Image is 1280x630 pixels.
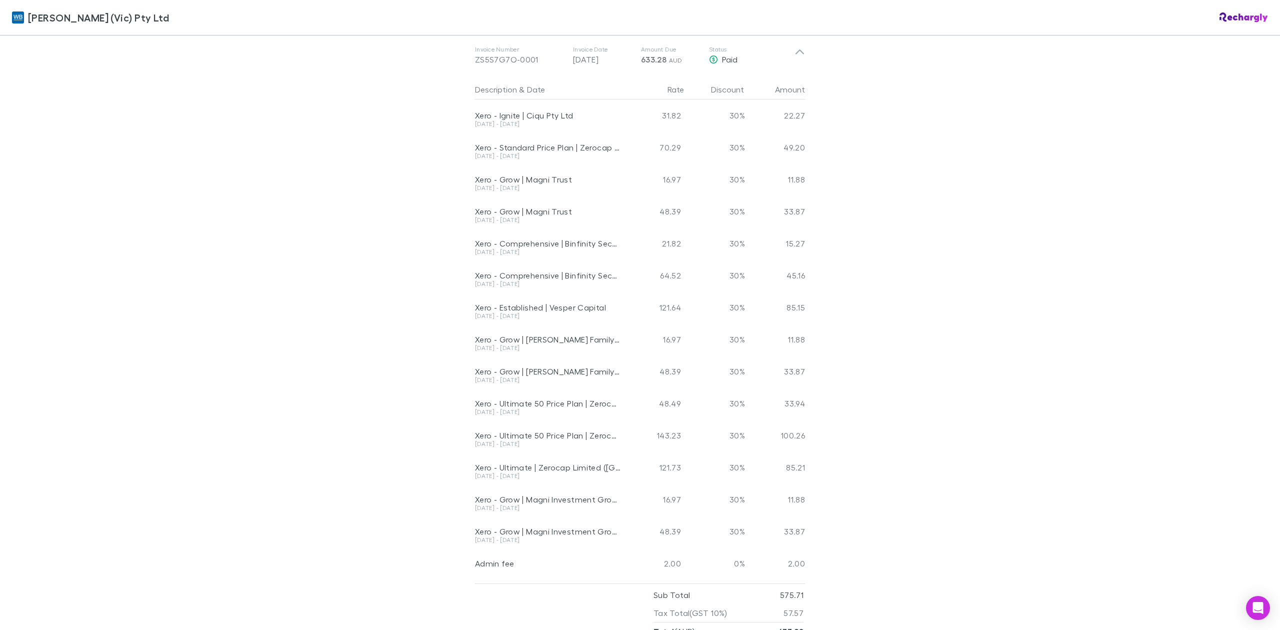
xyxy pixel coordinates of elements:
[625,419,685,451] div: 143.23
[685,163,745,195] div: 30%
[625,99,685,131] div: 31.82
[475,79,621,99] div: &
[625,227,685,259] div: 21.82
[475,473,621,479] div: [DATE] - [DATE]
[527,79,545,99] button: Date
[475,302,621,312] div: Xero - Established | Vesper Capital
[685,419,745,451] div: 30%
[685,99,745,131] div: 30%
[722,54,737,64] span: Paid
[573,45,633,53] p: Invoice Date
[475,313,621,319] div: [DATE] - [DATE]
[780,586,803,604] p: 575.71
[685,387,745,419] div: 30%
[475,345,621,351] div: [DATE] - [DATE]
[685,227,745,259] div: 30%
[745,99,805,131] div: 22.27
[475,558,621,568] div: Admin fee
[475,366,621,376] div: Xero - Grow | [PERSON_NAME] Family Trust
[475,270,621,280] div: Xero - Comprehensive | Binfinity Securities Limited
[475,398,621,408] div: Xero - Ultimate 50 Price Plan | Zerocap Pty Ltd
[625,387,685,419] div: 48.49
[12,11,24,23] img: William Buck (Vic) Pty Ltd's Logo
[475,334,621,344] div: Xero - Grow | [PERSON_NAME] Family Trust
[475,430,621,440] div: Xero - Ultimate 50 Price Plan | Zerocap Pty Ltd
[641,54,666,64] span: 633.28
[745,291,805,323] div: 85.15
[1219,12,1268,22] img: Rechargly Logo
[475,53,565,65] div: ZS5S7G7O-0001
[745,483,805,515] div: 11.88
[475,526,621,536] div: Xero - Grow | Magni Investment Group Pty Ltd
[685,323,745,355] div: 30%
[685,483,745,515] div: 30%
[625,451,685,483] div: 121.73
[685,547,745,579] div: 0%
[685,259,745,291] div: 30%
[475,462,621,472] div: Xero - Ultimate | Zerocap Limited ([GEOGRAPHIC_DATA])
[1246,596,1270,620] div: Open Intercom Messenger
[475,281,621,287] div: [DATE] - [DATE]
[475,441,621,447] div: [DATE] - [DATE]
[685,355,745,387] div: 30%
[475,249,621,255] div: [DATE] - [DATE]
[783,604,803,622] p: 57.57
[625,547,685,579] div: 2.00
[625,291,685,323] div: 121.64
[641,45,701,53] p: Amount Due
[685,291,745,323] div: 30%
[467,35,813,75] div: Invoice NumberZS5S7G7O-0001Invoice Date[DATE]Amount Due633.28 AUDStatusPaid
[685,131,745,163] div: 30%
[669,56,682,64] span: AUD
[745,163,805,195] div: 11.88
[475,537,621,543] div: [DATE] - [DATE]
[475,217,621,223] div: [DATE] - [DATE]
[745,547,805,579] div: 2.00
[475,79,517,99] button: Description
[745,387,805,419] div: 33.94
[475,142,621,152] div: Xero - Standard Price Plan | Zerocap HK Limited
[475,153,621,159] div: [DATE] - [DATE]
[625,163,685,195] div: 16.97
[745,195,805,227] div: 33.87
[625,355,685,387] div: 48.39
[475,174,621,184] div: Xero - Grow | Magni Trust
[653,586,690,604] p: Sub Total
[685,515,745,547] div: 30%
[745,259,805,291] div: 45.16
[475,505,621,511] div: [DATE] - [DATE]
[625,195,685,227] div: 48.39
[685,195,745,227] div: 30%
[653,604,727,622] p: Tax Total (GST 10%)
[709,45,794,53] p: Status
[745,323,805,355] div: 11.88
[475,238,621,248] div: Xero - Comprehensive | Binfinity Securities Limited
[475,110,621,120] div: Xero - Ignite | Ciqu Pty Ltd
[625,259,685,291] div: 64.52
[625,323,685,355] div: 16.97
[475,45,565,53] p: Invoice Number
[745,451,805,483] div: 85.21
[28,10,169,25] span: [PERSON_NAME] (Vic) Pty Ltd
[745,131,805,163] div: 49.20
[475,185,621,191] div: [DATE] - [DATE]
[625,515,685,547] div: 48.39
[745,515,805,547] div: 33.87
[475,409,621,415] div: [DATE] - [DATE]
[745,419,805,451] div: 100.26
[625,131,685,163] div: 70.29
[625,483,685,515] div: 16.97
[475,494,621,504] div: Xero - Grow | Magni Investment Group Pty Ltd
[685,451,745,483] div: 30%
[475,206,621,216] div: Xero - Grow | Magni Trust
[475,121,621,127] div: [DATE] - [DATE]
[475,377,621,383] div: [DATE] - [DATE]
[573,53,633,65] p: [DATE]
[745,355,805,387] div: 33.87
[745,227,805,259] div: 15.27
